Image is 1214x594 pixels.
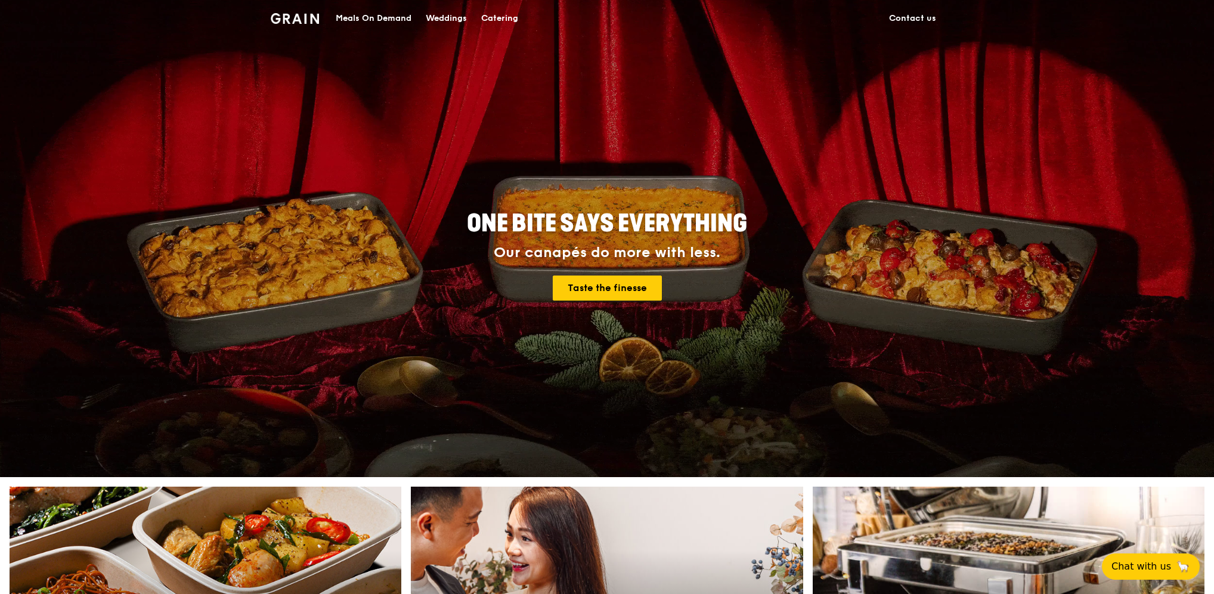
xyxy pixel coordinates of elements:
[481,1,518,36] div: Catering
[419,1,474,36] a: Weddings
[553,276,662,301] a: Taste the finesse
[1102,553,1200,580] button: Chat with us🦙
[426,1,467,36] div: Weddings
[1176,559,1190,574] span: 🦙
[271,13,319,24] img: Grain
[474,1,525,36] a: Catering
[882,1,943,36] a: Contact us
[336,1,411,36] div: Meals On Demand
[1111,559,1171,574] span: Chat with us
[467,209,747,238] span: ONE BITE SAYS EVERYTHING
[392,245,822,261] div: Our canapés do more with less.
